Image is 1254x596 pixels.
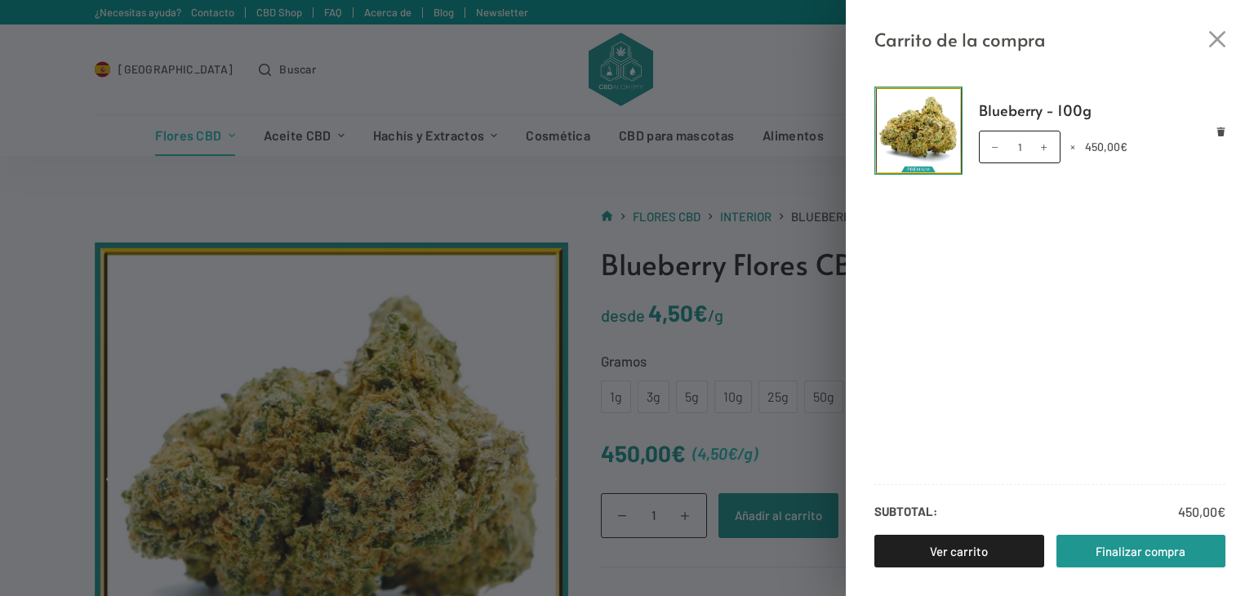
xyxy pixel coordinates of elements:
span: € [1217,504,1225,519]
input: Cantidad de productos [979,131,1061,163]
span: Carrito de la compra [874,24,1046,54]
a: Finalizar compra [1056,535,1226,567]
bdi: 450,00 [1085,140,1127,153]
bdi: 450,00 [1178,504,1225,519]
a: Blueberry - 100g [979,98,1226,122]
a: Eliminar Blueberry - 100g del carrito [1216,127,1225,136]
span: × [1070,140,1075,153]
span: € [1120,140,1127,153]
a: Ver carrito [874,535,1044,567]
strong: Subtotal: [874,501,937,523]
button: Cerrar el cajón del carrito [1209,31,1225,47]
